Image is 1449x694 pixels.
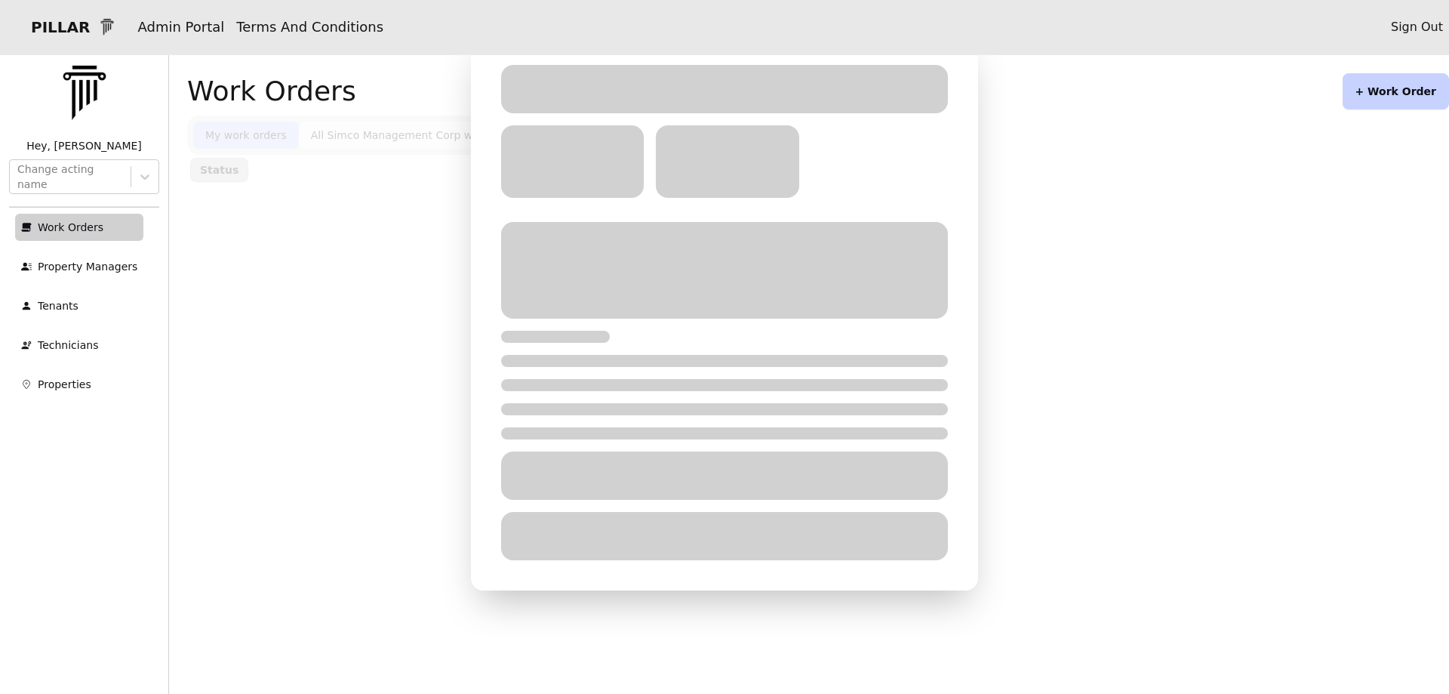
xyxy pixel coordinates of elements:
a: Sign Out [1391,18,1443,36]
a: Terms And Conditions [236,19,383,35]
img: 1 [96,16,118,39]
p: PILLAR [19,17,90,38]
a: Admin Portal [137,19,224,35]
a: PILLAR [6,9,131,45]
